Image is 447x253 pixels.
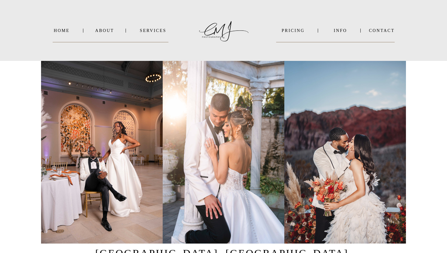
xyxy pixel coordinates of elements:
[53,28,71,33] a: Home
[276,28,310,33] a: PRICING
[95,28,113,33] a: About
[369,28,395,33] a: Contact
[326,28,355,33] a: INFO
[138,28,168,33] a: SERVICES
